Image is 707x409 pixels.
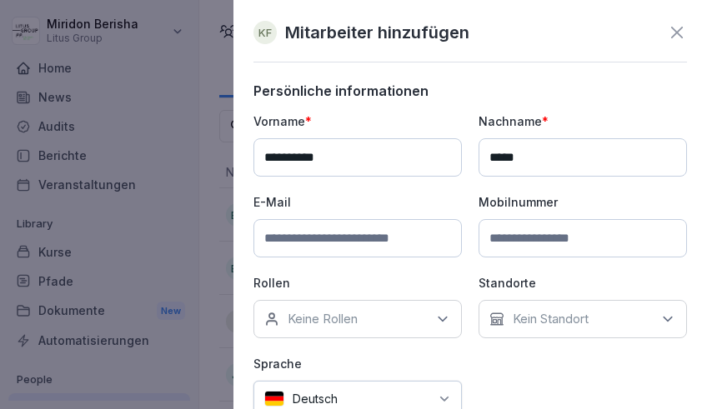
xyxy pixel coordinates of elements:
[253,355,462,372] p: Sprache
[285,20,469,45] p: Mitarbeiter hinzufügen
[253,274,462,292] p: Rollen
[479,274,687,292] p: Standorte
[513,311,589,327] p: Kein Standort
[479,112,687,130] p: Nachname
[479,193,687,211] p: Mobilnummer
[288,311,358,327] p: Keine Rollen
[253,112,462,130] p: Vorname
[253,21,277,44] div: KF
[264,391,284,407] img: de.svg
[253,82,687,99] p: Persönliche informationen
[253,193,462,211] p: E-Mail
